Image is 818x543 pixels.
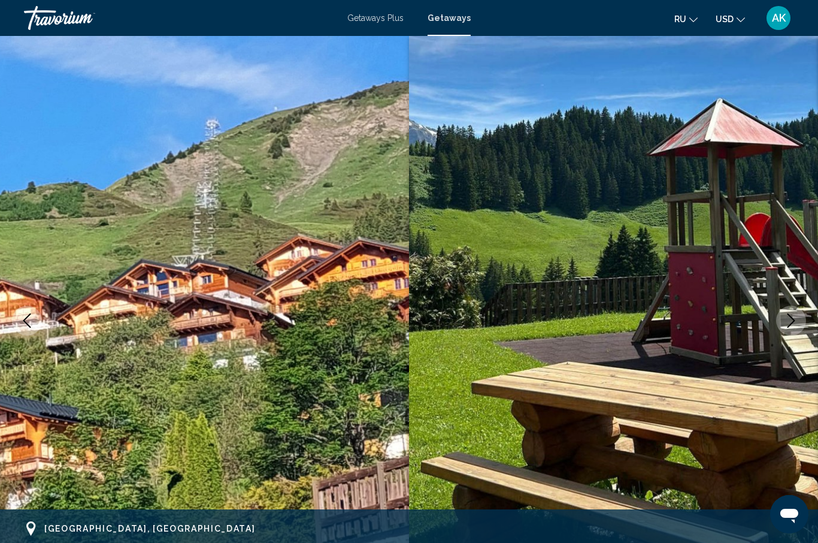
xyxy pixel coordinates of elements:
[674,10,698,28] button: Change language
[12,306,42,336] button: Previous image
[763,5,794,31] button: User Menu
[347,13,404,23] a: Getaways Plus
[428,13,471,23] a: Getaways
[770,495,808,533] iframe: Кнопка запуска окна обмена сообщениями
[716,10,745,28] button: Change currency
[716,14,734,24] span: USD
[24,6,335,30] a: Travorium
[776,306,806,336] button: Next image
[772,12,786,24] span: AK
[674,14,686,24] span: ru
[44,524,255,533] span: [GEOGRAPHIC_DATA], [GEOGRAPHIC_DATA]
